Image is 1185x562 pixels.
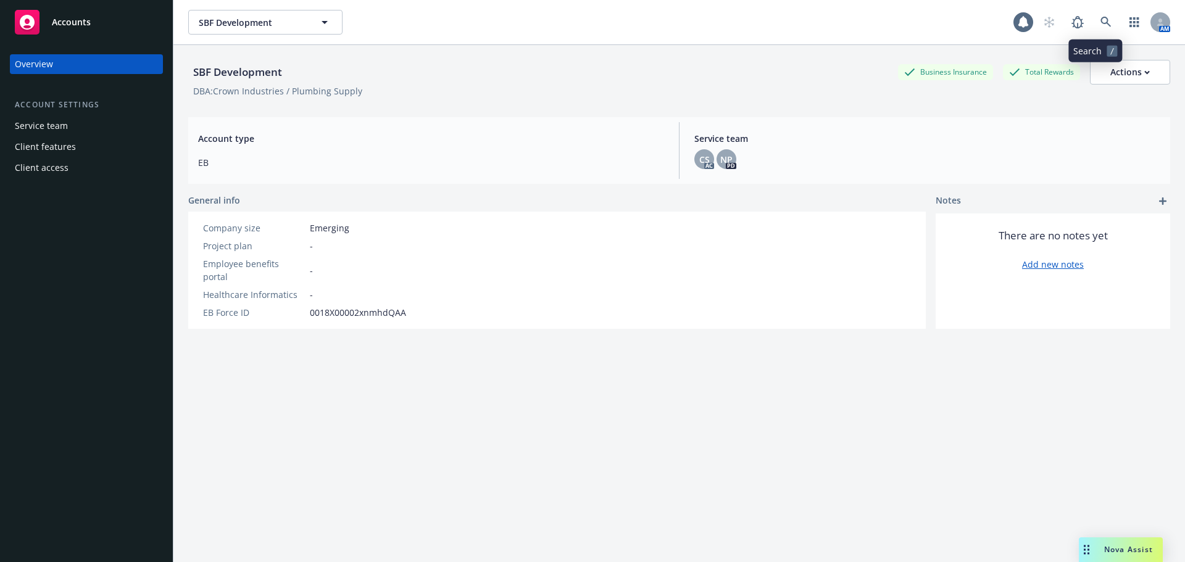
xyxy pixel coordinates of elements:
div: DBA: Crown Industries / Plumbing Supply [193,85,362,97]
a: Report a Bug [1065,10,1090,35]
span: CS [699,153,710,166]
div: Employee benefits portal [203,257,305,283]
a: Client access [10,158,163,178]
div: Overview [15,54,53,74]
div: Drag to move [1079,537,1094,562]
a: Accounts [10,5,163,39]
div: Client features [15,137,76,157]
div: SBF Development [188,64,287,80]
button: SBF Development [188,10,343,35]
div: EB Force ID [203,306,305,319]
span: General info [188,194,240,207]
div: Total Rewards [1003,64,1080,80]
span: EB [198,156,664,169]
span: Emerging [310,221,349,234]
span: - [310,288,313,301]
span: Service team [694,132,1160,145]
a: add [1155,194,1170,209]
a: Search [1094,10,1118,35]
div: Healthcare Informatics [203,288,305,301]
div: Business Insurance [898,64,993,80]
span: Account type [198,132,664,145]
div: Service team [15,116,68,136]
span: SBF Development [199,16,306,29]
span: Nova Assist [1104,544,1153,555]
div: Project plan [203,239,305,252]
span: - [310,239,313,252]
span: Accounts [52,17,91,27]
div: Client access [15,158,69,178]
a: Switch app [1122,10,1147,35]
span: Notes [936,194,961,209]
div: Company size [203,221,305,234]
span: 0018X00002xnmhdQAA [310,306,406,319]
a: Start snowing [1037,10,1062,35]
button: Actions [1090,60,1170,85]
a: Add new notes [1022,258,1084,271]
div: Account settings [10,99,163,111]
span: - [310,264,313,277]
span: There are no notes yet [999,228,1108,243]
div: Actions [1110,60,1150,84]
span: NP [720,153,733,166]
a: Client features [10,137,163,157]
button: Nova Assist [1079,537,1163,562]
a: Overview [10,54,163,74]
a: Service team [10,116,163,136]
